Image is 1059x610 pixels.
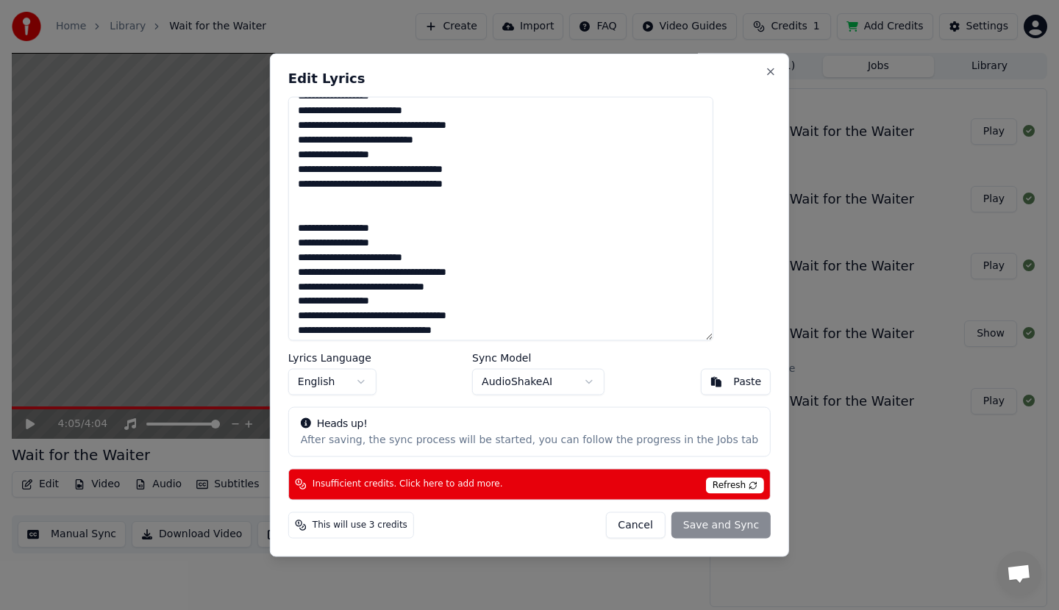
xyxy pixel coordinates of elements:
[288,353,377,363] label: Lyrics Language
[288,72,771,85] h2: Edit Lyrics
[301,417,758,431] div: Heads up!
[733,375,761,390] div: Paste
[700,369,771,395] button: Paste
[313,478,503,490] span: Insufficient credits. Click here to add more.
[472,353,605,363] label: Sync Model
[605,512,665,538] button: Cancel
[301,433,758,448] div: After saving, the sync process will be started, you can follow the progress in the Jobs tab
[313,519,407,531] span: This will use 3 credits
[706,477,764,493] span: Refresh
